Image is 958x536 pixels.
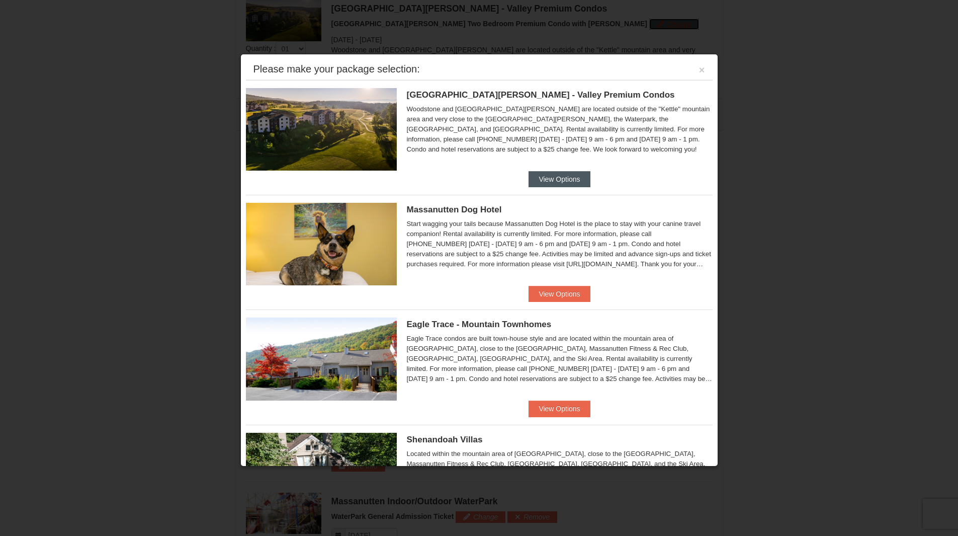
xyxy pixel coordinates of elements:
span: Eagle Trace - Mountain Townhomes [407,320,552,329]
button: × [699,65,705,75]
img: 19218983-1-9b289e55.jpg [246,318,397,400]
button: View Options [529,401,590,417]
button: View Options [529,286,590,302]
img: 27428181-5-81c892a3.jpg [246,203,397,285]
div: Start wagging your tails because Massanutten Dog Hotel is the place to stay with your canine trav... [407,219,713,269]
span: Massanutten Dog Hotel [407,205,502,214]
img: 19219019-2-e70bf45f.jpg [246,433,397,515]
div: Eagle Trace condos are built town-house style and are located within the mountain area of [GEOGRA... [407,334,713,384]
img: 19219041-4-ec11c166.jpg [246,88,397,171]
div: Please make your package selection: [253,64,420,74]
div: Located within the mountain area of [GEOGRAPHIC_DATA], close to the [GEOGRAPHIC_DATA], Massanutte... [407,449,713,499]
div: Woodstone and [GEOGRAPHIC_DATA][PERSON_NAME] are located outside of the "Kettle" mountain area an... [407,104,713,155]
span: [GEOGRAPHIC_DATA][PERSON_NAME] - Valley Premium Condos [407,90,675,100]
button: View Options [529,171,590,187]
span: Shenandoah Villas [407,435,483,444]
